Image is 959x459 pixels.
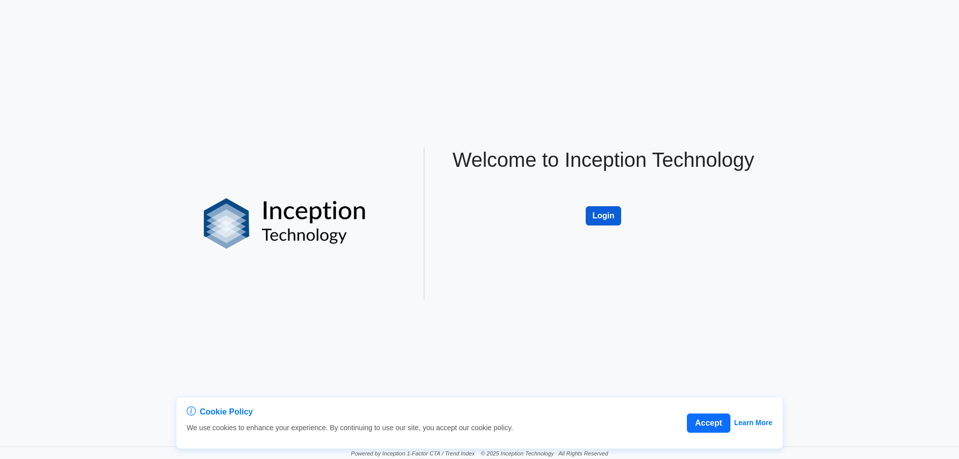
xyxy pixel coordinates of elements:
[204,198,366,249] img: logo%20black.png
[200,406,253,418] span: Cookie Policy
[187,423,513,433] p: We use cookies to enhance your experience. By continuing to use our site, you accept our cookie p...
[734,418,772,428] a: Learn More
[687,414,730,433] button: Accept
[586,196,621,204] a: Login
[443,148,764,172] h1: Welcome to Inception Technology
[586,206,621,225] button: Login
